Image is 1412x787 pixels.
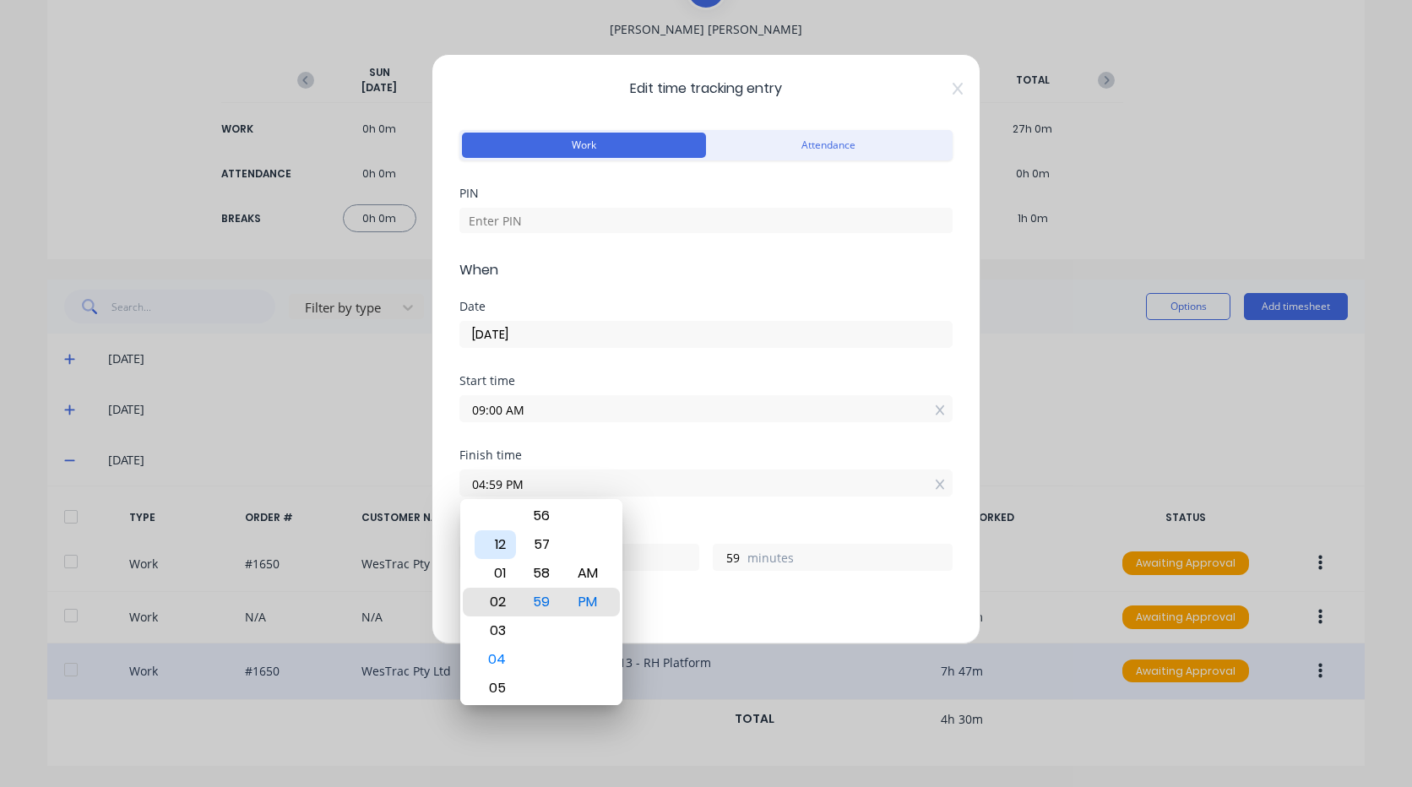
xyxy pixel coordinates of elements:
div: 58 [521,559,562,588]
div: PM [568,588,609,616]
div: 59 [521,588,562,616]
div: 57 [521,530,562,559]
div: Minute [519,499,565,705]
div: 04 [475,645,516,674]
div: Breaks [459,598,953,610]
div: AM [568,559,609,588]
button: Attendance [706,133,950,158]
div: Start time [459,375,953,387]
div: Hours worked [459,524,953,535]
div: 56 [521,502,562,530]
span: When [459,260,953,280]
input: Enter PIN [459,208,953,233]
div: Hour [472,499,519,705]
div: Finish time [459,449,953,461]
button: Work [462,133,706,158]
label: minutes [747,549,952,570]
input: 0 [714,545,743,570]
span: Edit time tracking entry [459,79,953,99]
div: 02 [475,588,516,616]
div: 01 [475,559,516,588]
div: PIN [459,187,953,199]
div: 05 [475,674,516,703]
div: 03 [475,616,516,645]
div: Add breaks [466,625,946,647]
div: Date [459,301,953,312]
div: 12 [475,530,516,559]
